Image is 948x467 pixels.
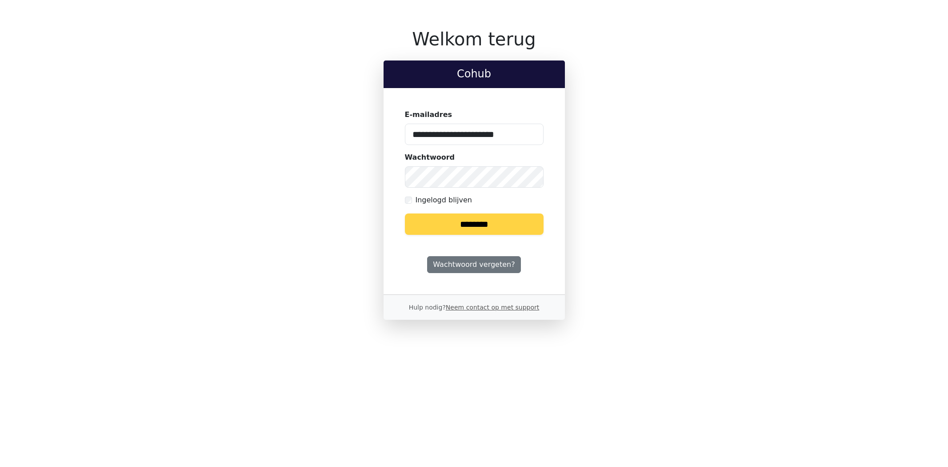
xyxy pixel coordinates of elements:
[416,195,472,205] label: Ingelogd blijven
[427,256,520,273] a: Wachtwoord vergeten?
[409,304,540,311] small: Hulp nodig?
[384,28,565,50] h1: Welkom terug
[405,152,455,163] label: Wachtwoord
[405,109,452,120] label: E-mailadres
[391,68,558,81] h2: Cohub
[446,304,539,311] a: Neem contact op met support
